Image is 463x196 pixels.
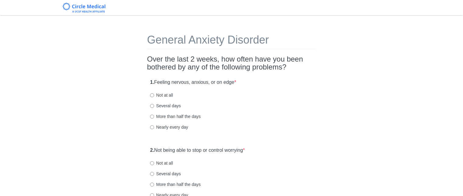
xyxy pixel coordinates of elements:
[150,103,181,109] label: Several days
[150,147,245,154] label: Not being able to stop or control worrying
[150,171,181,177] label: Several days
[150,104,154,108] input: Several days
[150,148,154,153] strong: 2.
[150,181,201,187] label: More than half the days
[150,92,173,98] label: Not at all
[150,172,154,176] input: Several days
[150,183,154,187] input: More than half the days
[150,125,154,129] input: Nearly every day
[150,124,188,130] label: Nearly every day
[150,113,201,119] label: More than half the days
[150,160,173,166] label: Not at all
[150,161,154,165] input: Not at all
[147,55,316,71] h2: Over the last 2 weeks, how often have you been bothered by any of the following problems?
[150,80,154,85] strong: 1.
[150,93,154,97] input: Not at all
[147,34,316,49] h1: General Anxiety Disorder
[150,79,236,86] label: Feeling nervous, anxious, or on edge
[63,3,106,12] img: Circle Medical Logo
[150,115,154,119] input: More than half the days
